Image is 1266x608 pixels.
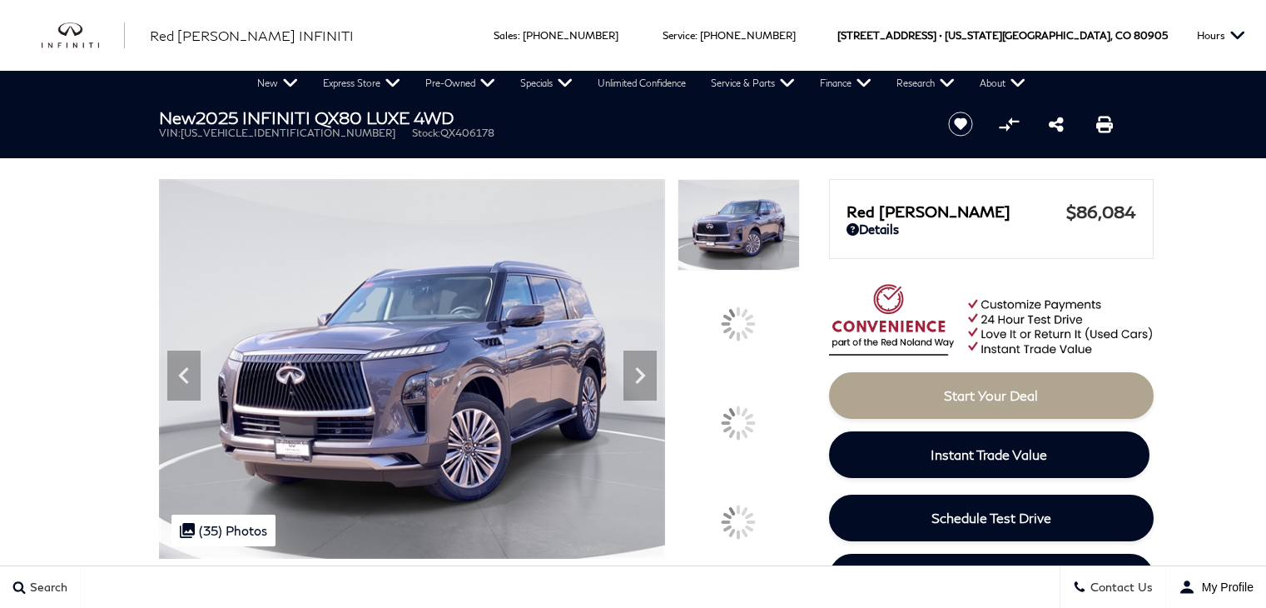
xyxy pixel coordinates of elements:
button: Compare vehicle [996,112,1021,137]
a: [STREET_ADDRESS] • [US_STATE][GEOGRAPHIC_DATA], CO 80905 [837,29,1168,42]
a: New [245,71,310,96]
span: $86,084 [1066,202,1136,222]
a: [PHONE_NUMBER] [700,29,796,42]
span: : [695,29,698,42]
span: Start Your Deal [944,387,1038,403]
span: Schedule Test Drive [931,510,1051,526]
strong: New [159,107,196,127]
span: Stock: [412,127,440,139]
img: INFINITI [42,22,125,49]
span: Red [PERSON_NAME] INFINITI [150,27,354,43]
span: Search [26,581,67,595]
a: Pre-Owned [413,71,508,96]
span: QX406178 [440,127,494,139]
a: Service & Parts [698,71,807,96]
span: : [518,29,520,42]
button: user-profile-menu [1166,566,1266,608]
span: My Profile [1195,581,1254,594]
span: Red [PERSON_NAME] [846,202,1066,221]
a: About [967,71,1038,96]
span: [US_VEHICLE_IDENTIFICATION_NUMBER] [181,127,395,139]
a: Download Brochure [829,554,1154,601]
a: Schedule Test Drive [829,495,1154,541]
span: VIN: [159,127,181,139]
a: Specials [508,71,585,96]
a: Research [884,71,967,96]
a: Unlimited Confidence [585,71,698,96]
img: New 2025 ANTHRACITE GRAY INFINITI LUXE 4WD image 1 [159,179,666,559]
a: Red [PERSON_NAME] INFINITI [150,26,354,46]
span: Contact Us [1086,581,1153,595]
a: Details [846,222,1136,237]
a: Express Store [310,71,413,96]
a: Red [PERSON_NAME] $86,084 [846,202,1136,222]
nav: Main Navigation [245,71,1038,96]
img: New 2025 ANTHRACITE GRAY INFINITI LUXE 4WD image 1 [678,179,799,271]
a: [PHONE_NUMBER] [523,29,618,42]
a: Share this New 2025 INFINITI QX80 LUXE 4WD [1049,114,1064,134]
a: infiniti [42,22,125,49]
a: Start Your Deal [829,372,1154,419]
button: Save vehicle [942,111,979,137]
a: Print this New 2025 INFINITI QX80 LUXE 4WD [1096,114,1113,134]
div: (35) Photos [171,515,276,546]
span: Sales [494,29,518,42]
h1: 2025 INFINITI QX80 LUXE 4WD [159,108,921,127]
a: Finance [807,71,884,96]
a: Instant Trade Value [829,431,1149,478]
span: Service [663,29,695,42]
span: Instant Trade Value [931,446,1047,462]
